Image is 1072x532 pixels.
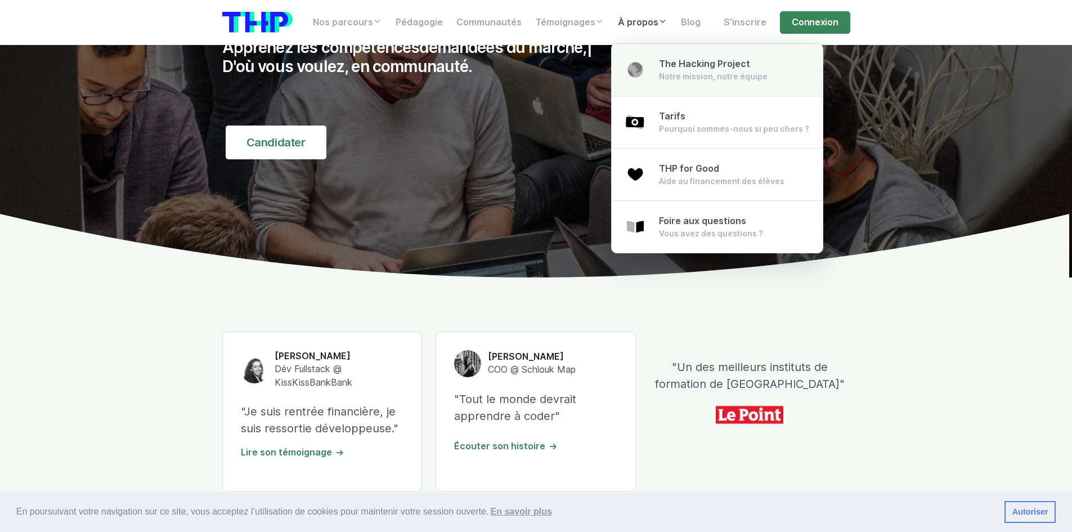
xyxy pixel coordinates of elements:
[612,43,823,96] a: The Hacking Project Notre mission, notre équipe
[659,59,750,69] span: The Hacking Project
[454,350,481,377] img: Melisande
[612,148,823,201] a: THP for Good Aide au financement des élèves
[275,350,404,363] h6: [PERSON_NAME]
[488,364,576,375] span: COO @ Schlouk Map
[659,111,685,122] span: Tarifs
[625,217,645,237] img: book-open-effebd538656b14b08b143ef14f57c46.svg
[222,12,293,33] img: logo
[488,351,576,363] h6: [PERSON_NAME]
[612,200,823,253] a: Foire aux questions Vous avez des questions ?
[389,11,450,34] a: Pédagogie
[659,71,768,82] div: Notre mission, notre équipe
[717,11,773,34] a: S'inscrire
[454,441,558,451] a: Écouter son histoire
[454,391,617,424] p: "Tout le monde devrait apprendre à coder"
[716,401,783,428] img: icon
[625,164,645,185] img: heart-3dc04c8027ce09cac19c043a17b15ac7.svg
[659,123,809,135] div: Pourquoi sommes-nous si peu chers ?
[450,11,528,34] a: Communautés
[780,11,850,34] a: Connexion
[419,38,586,57] span: demandées du marché,
[612,96,823,149] a: Tarifs Pourquoi sommes-nous si peu chers ?
[659,228,763,239] div: Vous avez des questions ?
[241,356,268,383] img: Claire
[1004,501,1056,524] a: dismiss cookie message
[625,60,645,80] img: earth-532ca4cfcc951ee1ed9d08868e369144.svg
[528,11,611,34] a: Témoignages
[659,163,719,174] span: THP for Good
[222,38,636,76] p: Apprenez les compétences D'où vous voulez, en communauté.
[16,503,995,520] span: En poursuivant votre navigation sur ce site, vous acceptez l’utilisation de cookies pour mainteni...
[659,216,746,226] span: Foire aux questions
[625,112,645,132] img: money-9ea4723cc1eb9d308b63524c92a724aa.svg
[241,447,344,458] a: Lire son témoignage
[488,503,554,520] a: learn more about cookies
[241,403,404,437] p: "Je suis rentrée financière, je suis ressortie développeuse."
[611,11,674,34] a: À propos
[649,359,850,392] p: "Un des meilleurs instituts de formation de [GEOGRAPHIC_DATA]"
[659,176,784,187] div: Aide au financement des élèves
[226,126,326,159] a: Candidater
[306,11,389,34] a: Nos parcours
[587,38,592,57] span: |
[674,11,707,34] a: Blog
[275,364,352,388] span: Dév Fullstack @ KissKissBankBank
